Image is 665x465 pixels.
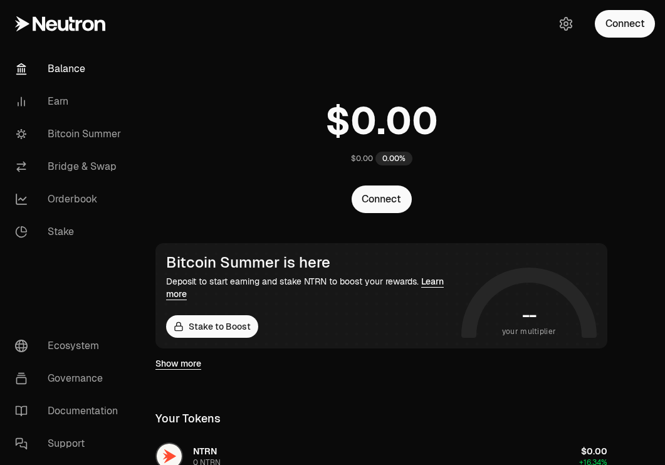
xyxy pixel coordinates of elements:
[5,150,135,183] a: Bridge & Swap
[595,10,655,38] button: Connect
[5,53,135,85] a: Balance
[522,305,537,325] h1: --
[5,85,135,118] a: Earn
[5,330,135,362] a: Ecosystem
[351,154,373,164] div: $0.00
[166,275,456,300] div: Deposit to start earning and stake NTRN to boost your rewards.
[155,357,201,370] a: Show more
[5,427,135,460] a: Support
[352,185,412,213] button: Connect
[155,410,221,427] div: Your Tokens
[166,315,258,338] a: Stake to Boost
[5,362,135,395] a: Governance
[502,325,557,338] span: your multiplier
[5,395,135,427] a: Documentation
[5,183,135,216] a: Orderbook
[5,118,135,150] a: Bitcoin Summer
[166,254,456,271] div: Bitcoin Summer is here
[5,216,135,248] a: Stake
[375,152,412,165] div: 0.00%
